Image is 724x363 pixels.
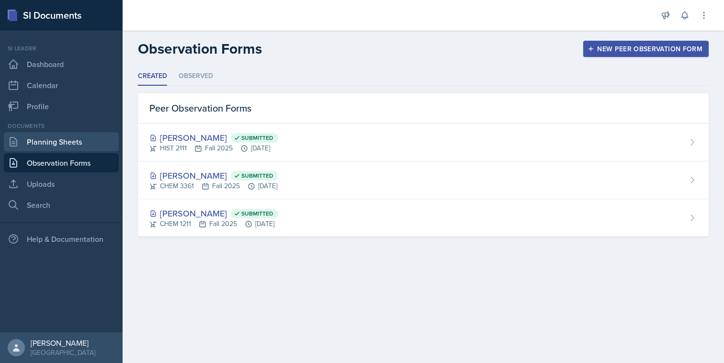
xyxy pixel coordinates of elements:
[149,169,278,182] div: [PERSON_NAME]
[241,210,273,217] span: Submitted
[4,44,119,53] div: Si leader
[4,55,119,74] a: Dashboard
[4,174,119,193] a: Uploads
[149,219,278,229] div: CHEM 1211 Fall 2025 [DATE]
[241,172,273,180] span: Submitted
[138,40,262,57] h2: Observation Forms
[138,67,167,86] li: Created
[138,161,709,199] a: [PERSON_NAME] Submitted CHEM 3361Fall 2025[DATE]
[149,143,278,153] div: HIST 2111 Fall 2025 [DATE]
[179,67,213,86] li: Observed
[4,153,119,172] a: Observation Forms
[241,134,273,142] span: Submitted
[31,348,95,357] div: [GEOGRAPHIC_DATA]
[138,124,709,161] a: [PERSON_NAME] Submitted HIST 2111Fall 2025[DATE]
[31,338,95,348] div: [PERSON_NAME]
[4,195,119,215] a: Search
[138,199,709,237] a: [PERSON_NAME] Submitted CHEM 1211Fall 2025[DATE]
[138,93,709,124] div: Peer Observation Forms
[583,41,709,57] button: New Peer Observation Form
[4,97,119,116] a: Profile
[589,45,702,53] div: New Peer Observation Form
[149,207,278,220] div: [PERSON_NAME]
[4,132,119,151] a: Planning Sheets
[4,229,119,249] div: Help & Documentation
[149,181,278,191] div: CHEM 3361 Fall 2025 [DATE]
[4,76,119,95] a: Calendar
[149,131,278,144] div: [PERSON_NAME]
[4,122,119,130] div: Documents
